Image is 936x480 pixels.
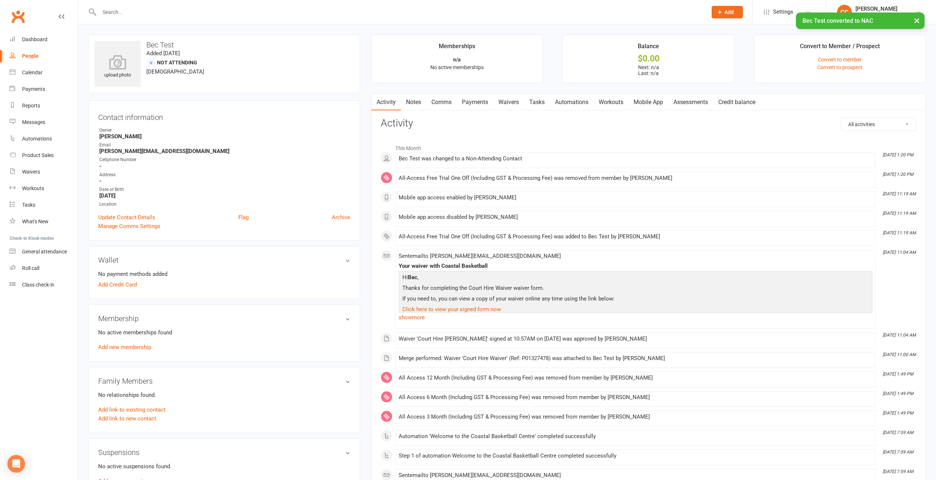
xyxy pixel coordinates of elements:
div: [PERSON_NAME] [855,6,898,12]
a: Archive [332,213,350,222]
div: Automation 'Welcome to the Coastal Basketball Centre' completed successfully [399,433,872,440]
span: Add [725,9,734,15]
div: People [22,53,39,59]
div: Waiver 'Court Hire [PERSON_NAME]' signed at 10:57AM on [DATE] was approved by [PERSON_NAME] [399,336,872,342]
a: Reports [10,97,78,114]
span: Sent email to [PERSON_NAME][EMAIL_ADDRESS][DOMAIN_NAME] [399,472,561,479]
div: Location [99,201,350,208]
div: Cellphone Number [99,156,350,163]
input: Search... [97,7,702,17]
h3: Contact information [98,110,350,121]
div: Class check-in [22,282,54,288]
div: Mobile app access disabled by [PERSON_NAME] [399,214,872,220]
a: Notes [401,94,426,111]
div: Messages [22,119,45,125]
a: Manage Comms Settings [98,222,160,231]
h3: Family Members [98,377,350,385]
i: [DATE] 11:19 AM [883,211,916,216]
a: Workouts [594,94,629,111]
span: Settings [773,4,793,20]
h3: Wallet [98,256,350,264]
a: Waivers [10,164,78,180]
h3: Activity [381,118,916,129]
i: [DATE] 1:49 PM [883,391,913,396]
div: Calendar [22,70,43,75]
div: Waivers [22,169,40,175]
a: Add new membership [98,344,151,351]
div: Date of Birth [99,186,350,193]
time: Added [DATE] [146,50,180,57]
a: Tasks [10,197,78,213]
strong: - [99,178,350,184]
a: People [10,48,78,64]
div: Coastal Basketball [855,12,898,19]
a: Convert to member [818,57,862,63]
div: General attendance [22,249,67,255]
i: [DATE] 11:19 AM [883,230,916,235]
strong: n/a [453,57,461,63]
a: Dashboard [10,31,78,48]
a: Add link to new contact [98,414,156,423]
i: [DATE] 11:04 AM [883,333,916,338]
div: All-Access Free Trial One Off (Including GST & Processing Fee) was removed from member by [PERSON... [399,175,872,181]
a: Waivers [493,94,524,111]
strong: [PERSON_NAME] [99,133,350,140]
i: [DATE] 1:20 PM [883,172,913,177]
div: $0.00 [569,55,727,63]
strong: - [99,163,350,170]
div: Convert to Member / Prospect [800,42,880,55]
div: Address [99,171,350,178]
a: General attendance kiosk mode [10,243,78,260]
p: No active memberships found [98,328,350,337]
div: What's New [22,218,49,224]
a: Credit balance [713,94,761,111]
a: Update Contact Details [98,213,155,222]
div: All Access 6 Month (Including GST & Processing Fee) was removed from member by [PERSON_NAME] [399,394,872,401]
a: Automations [550,94,594,111]
a: Workouts [10,180,78,197]
div: Balance [638,42,659,55]
h3: Bec Test [95,41,354,49]
i: [DATE] 1:49 PM [883,371,913,377]
i: [DATE] 11:04 AM [883,250,916,255]
div: Mobile app access enabled by [PERSON_NAME] [399,195,872,201]
span: No active memberships [430,64,484,70]
div: Open Intercom Messenger [7,455,25,473]
div: Reports [22,103,40,109]
strong: [PERSON_NAME][EMAIL_ADDRESS][DOMAIN_NAME] [99,148,350,154]
i: [DATE] 7:59 AM [883,430,913,435]
span: [DEMOGRAPHIC_DATA] [146,68,204,75]
div: Owner [99,127,350,134]
a: Add link to existing contact [98,405,166,414]
div: Roll call [22,265,39,271]
li: This Month [381,141,916,152]
div: Workouts [22,185,44,191]
i: [DATE] 7:59 AM [883,469,913,474]
div: Email [99,142,350,149]
i: [DATE] 11:19 AM [883,191,916,196]
a: Assessments [668,94,713,111]
div: All Access 12 Month (Including GST & Processing Fee) was removed from member by [PERSON_NAME] [399,375,872,381]
a: Automations [10,131,78,147]
div: Bec Test converted to NAC [796,13,925,29]
a: Mobile App [629,94,668,111]
li: No payment methods added [98,270,350,278]
a: Class kiosk mode [10,277,78,293]
a: Comms [426,94,457,111]
div: Automations [22,136,52,142]
div: Bec Test was changed to a Non-Attending Contact [399,156,872,162]
div: Step 1 of automation Welcome to the Coastal Basketball Centre completed successfully [399,453,872,459]
i: [DATE] 1:20 PM [883,152,913,157]
button: Add [712,6,743,18]
strong: Bec [408,274,417,281]
a: Add Credit Card [98,280,137,289]
a: What's New [10,213,78,230]
a: Payments [457,94,493,111]
a: Payments [10,81,78,97]
i: [DATE] 7:59 AM [883,449,913,455]
a: Convert to prospect [817,64,862,70]
a: show more [399,312,872,323]
a: Tasks [524,94,550,111]
div: upload photo [95,55,140,79]
div: Dashboard [22,36,47,42]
